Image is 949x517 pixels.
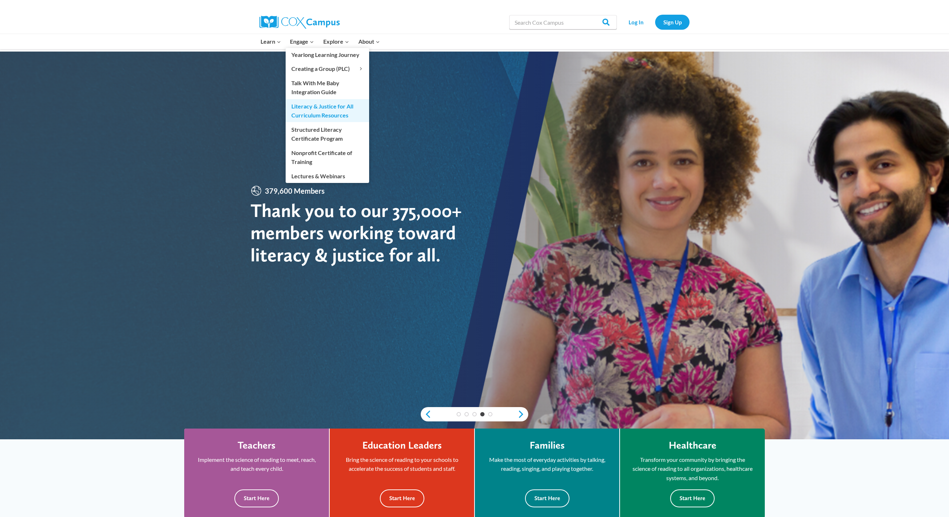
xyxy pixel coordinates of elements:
nav: Secondary Navigation [620,15,690,29]
p: Transform your community by bringing the science of reading to all organizations, healthcare syst... [631,455,754,483]
button: Start Here [670,489,715,507]
a: 1 [457,412,461,416]
h4: Teachers [238,439,276,451]
h4: Families [530,439,565,451]
button: Start Here [525,489,569,507]
p: Make the most of everyday activities by talking, reading, singing, and playing together. [486,455,609,473]
a: Talk With Me Baby Integration Guide [286,76,369,99]
nav: Primary Navigation [256,34,384,49]
input: Search Cox Campus [509,15,617,29]
button: Child menu of Creating a Group (PLC) [286,62,369,76]
a: 3 [472,412,477,416]
button: Child menu of Learn [256,34,286,49]
button: Child menu of Explore [319,34,354,49]
button: Start Here [380,489,424,507]
button: Start Here [234,489,279,507]
a: Sign Up [655,15,690,29]
a: Yearlong Learning Journey [286,48,369,62]
a: next [518,410,528,419]
div: Thank you to our 375,000+ members working toward literacy & justice for all. [251,199,475,266]
p: Bring the science of reading to your schools to accelerate the success of students and staff. [340,455,463,473]
a: previous [421,410,431,419]
span: 379,600 Members [262,185,328,197]
a: Log In [620,15,652,29]
a: Nonprofit Certificate of Training [286,146,369,169]
a: Literacy & Justice for All Curriculum Resources [286,99,369,122]
a: 2 [464,412,469,416]
a: 4 [480,412,485,416]
p: Implement the science of reading to meet, reach, and teach every child. [195,455,318,473]
h4: Healthcare [669,439,716,451]
img: Cox Campus [259,16,340,29]
a: Lectures & Webinars [286,169,369,183]
h4: Education Leaders [362,439,442,451]
a: 5 [488,412,492,416]
div: content slider buttons [421,407,528,421]
a: Structured Literacy Certificate Program [286,122,369,145]
button: Child menu of Engage [286,34,319,49]
button: Child menu of About [354,34,385,49]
